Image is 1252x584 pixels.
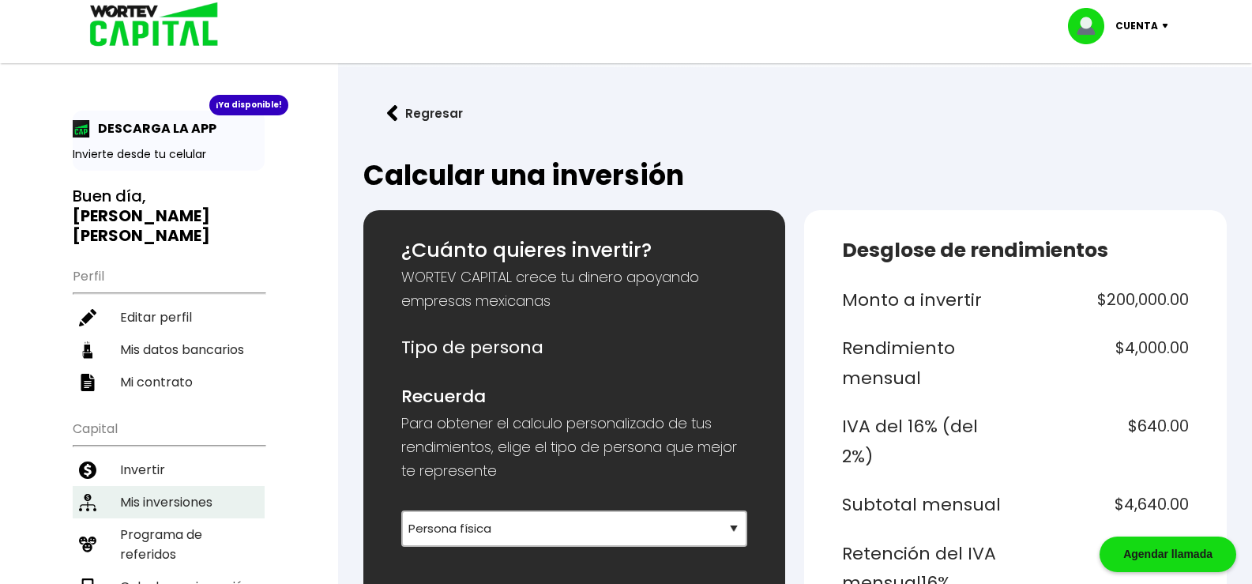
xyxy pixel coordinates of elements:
h5: ¿Cuánto quieres invertir? [401,235,748,266]
ul: Perfil [73,258,265,398]
img: flecha izquierda [387,105,398,122]
a: flecha izquierdaRegresar [363,92,1227,134]
img: profile-image [1068,8,1115,44]
a: Editar perfil [73,301,265,333]
h6: IVA del 16% (del 2%) [842,412,1009,471]
img: invertir-icon.b3b967d7.svg [79,462,96,479]
a: Mis datos bancarios [73,333,265,366]
p: WORTEV CAPITAL crece tu dinero apoyando empresas mexicanas [401,266,748,313]
h3: Buen día, [73,187,265,246]
p: Cuenta [1115,14,1158,38]
h6: Recuerda [401,382,748,412]
a: Mis inversiones [73,486,265,518]
h5: Desglose de rendimientos [842,235,1189,266]
h6: Rendimiento mensual [842,333,1009,393]
img: app-icon [73,120,90,138]
p: DESCARGA LA APP [90,119,216,138]
a: Mi contrato [73,366,265,398]
img: icon-down [1158,24,1179,28]
img: datos-icon.10cf9172.svg [79,341,96,359]
h6: $640.00 [1022,412,1189,471]
img: inversiones-icon.6695dc30.svg [79,494,96,511]
h2: Calcular una inversión [363,160,1227,191]
div: ¡Ya disponible! [209,95,288,115]
h6: $4,640.00 [1022,490,1189,520]
h6: Tipo de persona [401,333,748,363]
b: [PERSON_NAME] [PERSON_NAME] [73,205,210,247]
button: Regresar [363,92,487,134]
img: contrato-icon.f2db500c.svg [79,374,96,391]
h6: $200,000.00 [1022,285,1189,315]
p: Para obtener el calculo personalizado de tus rendimientos, elige el tipo de persona que mejor te ... [401,412,748,483]
img: editar-icon.952d3147.svg [79,309,96,326]
a: Invertir [73,454,265,486]
img: recomiendanos-icon.9b8e9327.svg [79,536,96,553]
a: Programa de referidos [73,518,265,571]
h6: $4,000.00 [1022,333,1189,393]
p: Invierte desde tu celular [73,146,265,163]
h6: Subtotal mensual [842,490,1009,520]
div: Agendar llamada [1100,537,1236,572]
h6: Monto a invertir [842,285,1009,315]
